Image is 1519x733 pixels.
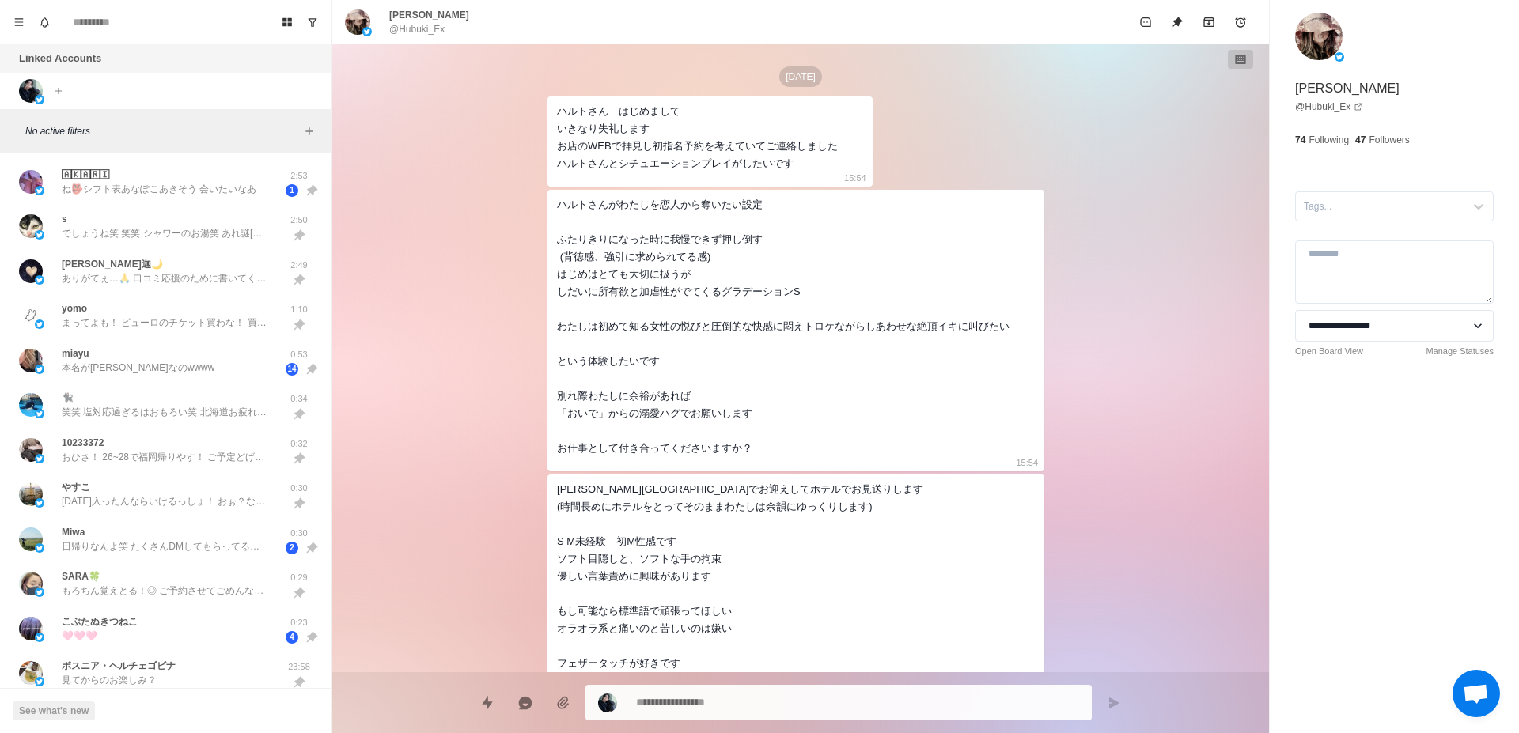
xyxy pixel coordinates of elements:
p: [PERSON_NAME] [1295,79,1400,98]
a: @Hubuki_Ex [1295,100,1363,114]
img: picture [19,438,43,462]
img: picture [19,572,43,595]
p: 0:30 [279,482,319,495]
button: Add media [547,687,579,719]
p: おひさ！ 26~28で福岡帰りやす！ ご予定どげん？ [62,450,267,464]
p: でしょうね笑 笑笑 シャワーのお湯笑 あれ謎[PERSON_NAME] 全部じゃないんかい！ [PERSON_NAME]にされて嬉しかったことあるけど会った時にお話するね🙊 [62,226,267,240]
img: picture [35,454,44,463]
p: 0:23 [279,616,319,629]
button: Mark as unread [1130,6,1161,38]
img: picture [19,661,43,685]
img: picture [19,393,43,417]
img: picture [35,95,44,104]
button: Unpin [1161,6,1193,38]
p: ね👺シフト表あなぽこあきそう 会いたいなあ [62,182,256,196]
p: [DATE] [779,66,822,87]
p: SARA🍀 [62,569,100,584]
p: 2:49 [279,259,319,272]
button: Send message [1098,687,1130,719]
span: 14 [286,363,298,376]
button: Add reminder [1225,6,1256,38]
p: 15:54 [1016,454,1038,471]
img: picture [35,677,44,686]
p: こぶたぬきつねこ [62,614,138,629]
button: Menu [6,9,32,35]
p: 23:58 [279,660,319,674]
button: Archive [1193,6,1225,38]
p: 本名が[PERSON_NAME]なのwwww [62,361,214,375]
div: チャットを開く [1453,670,1500,717]
p: 見てからのお楽しみ？ [62,673,157,687]
span: 2 [286,542,298,554]
p: miayu [62,346,89,361]
p: 0:53 [279,348,319,361]
div: ハルトさん はじめまして いきなり失礼します お店のWEBで拝見し初指名予約を考えていてご連絡しました ハルトさんとシチュエーションプレイがしたいです [557,103,838,172]
p: yomo [62,301,87,315]
p: 0:29 [279,571,319,584]
img: picture [598,693,617,712]
p: 1:10 [279,303,319,316]
img: picture [345,9,370,35]
p: 15:54 [844,169,866,187]
img: picture [35,498,44,508]
p: 🐈‍⬛ [62,391,74,405]
img: picture [35,319,44,329]
p: 日帰りなんよ笑 たくさんDMしてもらってるのに、いつでもは会えなくなるから事前にお知らせ🥺 [62,539,267,554]
img: picture [1295,13,1343,60]
p: Linked Accounts [19,51,101,66]
button: Add account [49,81,68,100]
img: picture [19,617,43,640]
img: picture [19,349,43,372]
p: まってよも！ ピューロのチケット買わな！ 買っとらんよね？ 買っとく！ [62,315,267,330]
p: [DATE]入ったんならいけるっしょ！ おぉ？なるほど？？ 痛くないけどキツい感じ？ [62,494,267,508]
p: 2:50 [279,213,319,227]
button: Board View [275,9,300,35]
a: Manage Statuses [1426,345,1494,358]
p: 🄰🄺🄰🅁🄸 [62,168,109,182]
button: Quick replies [472,687,503,719]
img: picture [362,27,372,36]
div: ハルトさんがわたしを恋人から奪いたい設定 ふたりきりになった時に我慢できず押し倒す (背徳感、強引に求められてる感) はじめはとても大切に扱うが しだいに所有欲と加虐性がでてくるグラデーションS... [557,196,1010,457]
p: ありがてぇ…🙏 口コミ応援のために書いてくれとるの伝わる…！ でも言えんかった本音とか書けんかった不満な部分とかあったら次会う時に言ってほし！ 回数重ねる毎に楽しいってのが俺の理想やけん！◎ [62,271,267,285]
p: ボスニア・ヘルチェゴビナ [62,659,176,673]
button: Notifications [32,9,57,35]
button: Reply with AI [509,687,541,719]
img: picture [35,543,44,553]
img: picture [35,409,44,418]
img: picture [35,275,44,285]
p: Followers [1369,133,1409,147]
span: 4 [286,631,298,644]
p: [PERSON_NAME]迦🌙 [62,257,163,271]
img: picture [1335,52,1344,62]
button: Add filters [300,122,319,141]
p: 0:32 [279,437,319,451]
img: picture [19,170,43,194]
img: picture [19,527,43,551]
p: 🩷🩷🩷 [62,629,97,643]
p: やすこ [62,480,90,494]
img: picture [35,186,44,195]
p: 74 [1295,133,1305,147]
p: s [62,212,67,226]
p: もろちん覚えとる！◎ ご予約させてごめんなぁ、、、 前も言ったけどご予約しんどかったらスタバ券とか送らせてほし！ [62,584,267,598]
p: 10233372 [62,436,104,450]
p: 笑笑 塩対応過ぎるはおもろい笑 北海道お疲れ様！ あじゃ！俺も楽しかた！ また会いたいけん待っとるね！🙌 [62,405,267,419]
p: [PERSON_NAME] [389,8,469,22]
p: 0:34 [279,392,319,406]
p: Miwa [62,525,85,539]
button: See what's new [13,701,95,720]
button: Show unread conversations [300,9,325,35]
a: Open Board View [1295,345,1363,358]
img: picture [19,79,43,103]
img: picture [19,214,43,238]
img: picture [35,588,44,597]
p: @Hubuki_Ex [389,22,445,36]
img: picture [35,230,44,240]
p: No active filters [25,124,300,138]
p: 0:30 [279,527,319,540]
img: picture [35,365,44,374]
p: 47 [1355,133,1366,147]
p: 2:53 [279,169,319,183]
img: picture [35,633,44,642]
img: picture [19,482,43,506]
